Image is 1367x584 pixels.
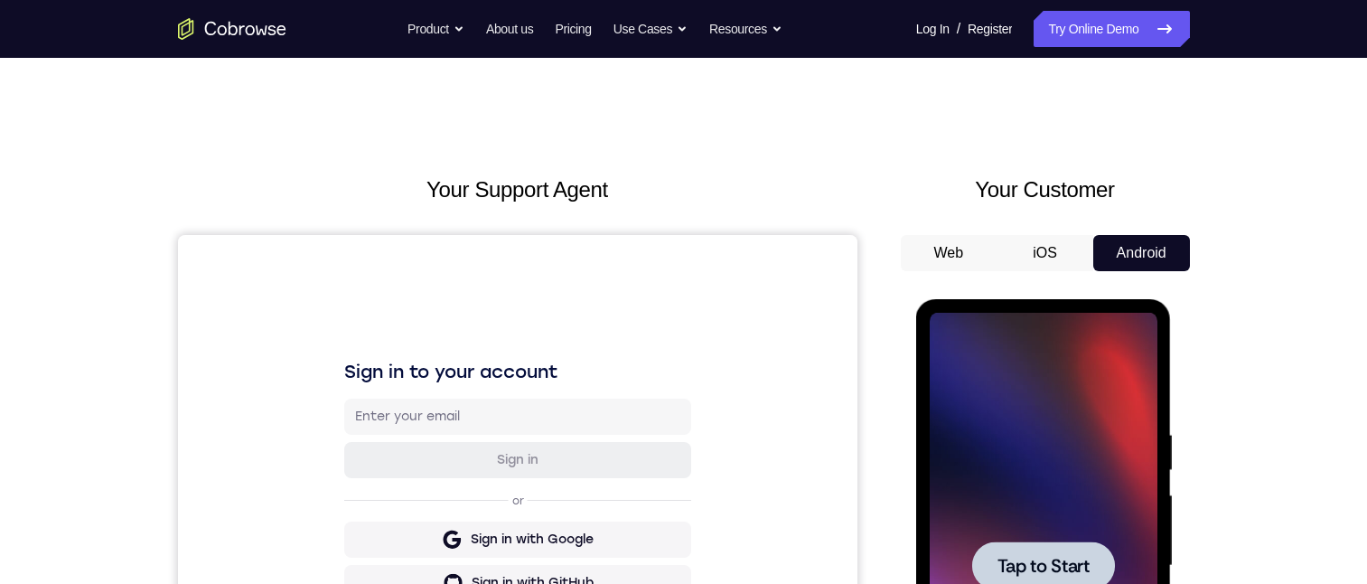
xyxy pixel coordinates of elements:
button: Tap to Start [56,242,199,290]
a: Log In [916,11,950,47]
button: Sign in with Zendesk [166,417,513,453]
div: Sign in with Intercom [286,382,423,400]
div: Sign in with Google [293,296,416,314]
a: Register [968,11,1012,47]
button: Sign in with Intercom [166,373,513,410]
button: Product [407,11,464,47]
button: Use Cases [613,11,688,47]
button: iOS [997,235,1093,271]
h2: Your Support Agent [178,174,857,206]
a: Create a new account [305,468,434,481]
div: Sign in with Zendesk [288,426,421,444]
h2: Your Customer [901,174,1190,206]
a: About us [486,11,533,47]
a: Pricing [555,11,591,47]
span: Tap to Start [81,258,173,276]
a: Try Online Demo [1034,11,1189,47]
button: Resources [709,11,782,47]
div: Unexpectedly lost connection to device [64,457,222,536]
span: / [957,18,960,40]
button: Web [901,235,997,271]
div: Sign in with GitHub [294,339,416,357]
button: Android [1093,235,1190,271]
a: Go to the home page [178,18,286,40]
p: or [331,259,350,273]
button: Sign in with GitHub [166,330,513,366]
p: Don't have an account? [166,467,513,482]
button: Sign in with Google [166,287,513,323]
